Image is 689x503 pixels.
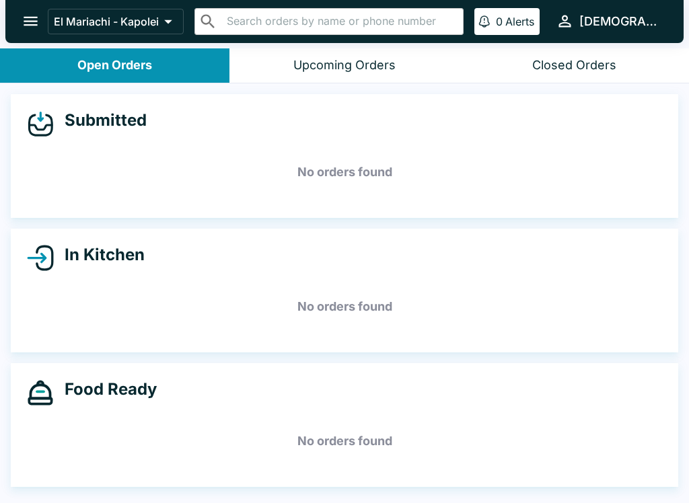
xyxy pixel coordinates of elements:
[54,379,157,399] h4: Food Ready
[532,58,616,73] div: Closed Orders
[550,7,667,36] button: [DEMOGRAPHIC_DATA]
[13,4,48,38] button: open drawer
[54,245,145,265] h4: In Kitchen
[27,148,662,196] h5: No orders found
[223,12,458,31] input: Search orders by name or phone number
[77,58,152,73] div: Open Orders
[54,15,159,28] p: El Mariachi - Kapolei
[54,110,147,130] h4: Submitted
[505,15,534,28] p: Alerts
[579,13,662,30] div: [DEMOGRAPHIC_DATA]
[496,15,503,28] p: 0
[27,282,662,331] h5: No orders found
[27,417,662,465] h5: No orders found
[48,9,184,34] button: El Mariachi - Kapolei
[293,58,396,73] div: Upcoming Orders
